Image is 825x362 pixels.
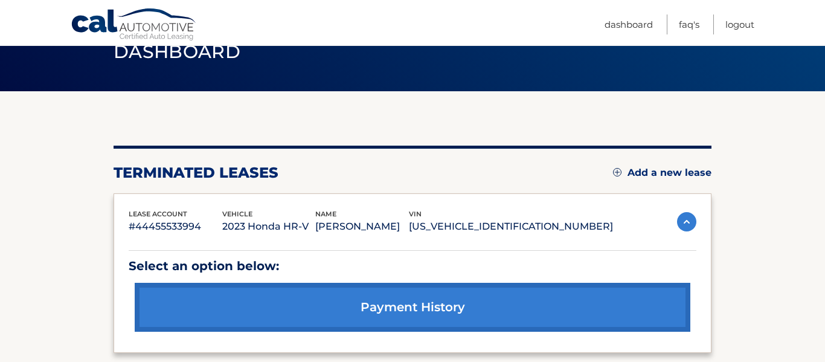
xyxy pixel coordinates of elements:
[71,8,197,43] a: Cal Automotive
[129,210,187,218] span: lease account
[409,210,422,218] span: vin
[677,212,696,231] img: accordion-active.svg
[129,256,696,277] p: Select an option below:
[605,15,653,34] a: Dashboard
[135,283,690,332] a: payment history
[679,15,699,34] a: FAQ's
[222,218,316,235] p: 2023 Honda HR-V
[114,164,278,182] h2: terminated leases
[725,15,754,34] a: Logout
[613,167,711,179] a: Add a new lease
[613,168,621,176] img: add.svg
[409,218,613,235] p: [US_VEHICLE_IDENTIFICATION_NUMBER]
[222,210,252,218] span: vehicle
[315,210,336,218] span: name
[315,218,409,235] p: [PERSON_NAME]
[129,218,222,235] p: #44455533994
[114,40,240,63] span: Dashboard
